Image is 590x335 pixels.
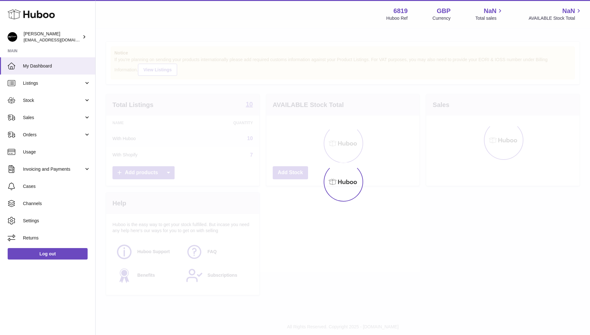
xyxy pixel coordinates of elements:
[23,149,90,155] span: Usage
[23,80,84,86] span: Listings
[23,115,84,121] span: Sales
[23,218,90,224] span: Settings
[23,132,84,138] span: Orders
[562,7,575,15] span: NaN
[475,7,504,21] a: NaN Total sales
[484,7,496,15] span: NaN
[24,37,94,42] span: [EMAIL_ADDRESS][DOMAIN_NAME]
[23,166,84,172] span: Invoicing and Payments
[8,32,17,42] img: amar@mthk.com
[433,15,451,21] div: Currency
[23,97,84,103] span: Stock
[529,15,582,21] span: AVAILABLE Stock Total
[23,183,90,189] span: Cases
[23,201,90,207] span: Channels
[8,248,88,260] a: Log out
[393,7,408,15] strong: 6819
[23,63,90,69] span: My Dashboard
[386,15,408,21] div: Huboo Ref
[529,7,582,21] a: NaN AVAILABLE Stock Total
[437,7,450,15] strong: GBP
[23,235,90,241] span: Returns
[475,15,504,21] span: Total sales
[24,31,81,43] div: [PERSON_NAME]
